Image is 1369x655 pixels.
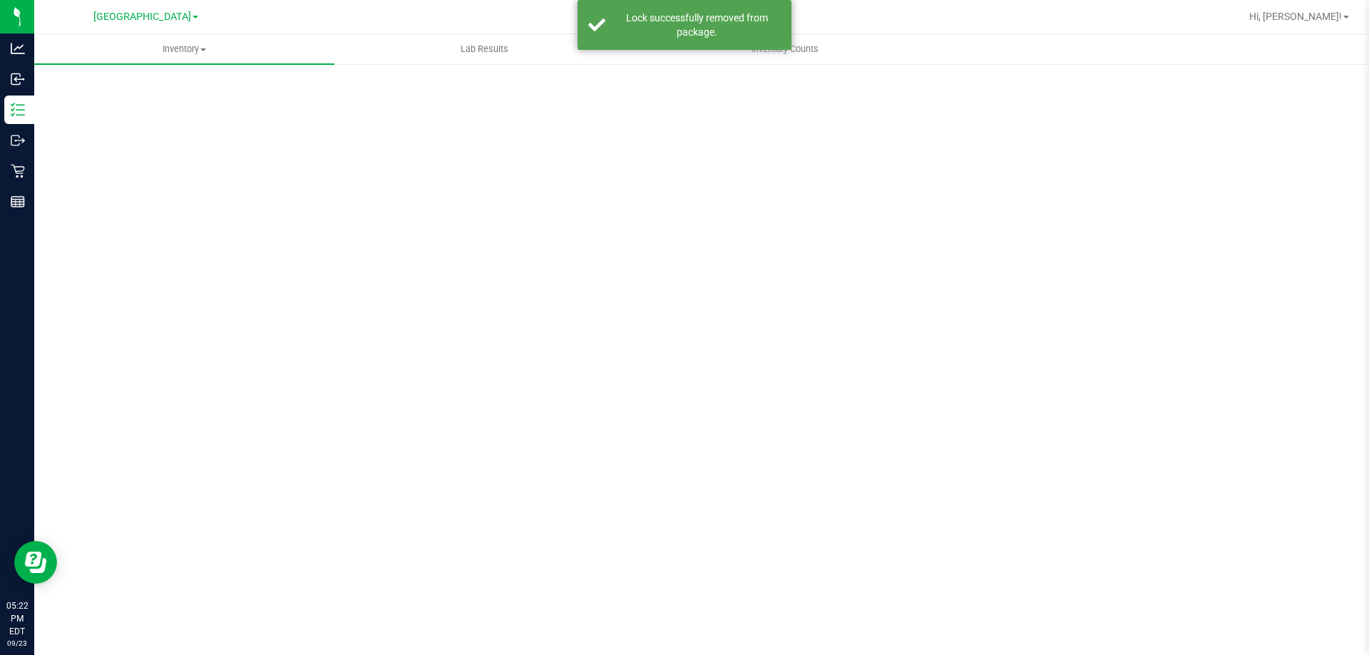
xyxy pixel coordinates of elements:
[1249,11,1342,22] span: Hi, [PERSON_NAME]!
[34,34,334,64] a: Inventory
[613,11,781,39] div: Lock successfully removed from package.
[14,541,57,584] iframe: Resource center
[6,599,28,638] p: 05:22 PM EDT
[334,34,635,64] a: Lab Results
[11,41,25,56] inline-svg: Analytics
[11,103,25,117] inline-svg: Inventory
[441,43,528,56] span: Lab Results
[11,195,25,209] inline-svg: Reports
[11,164,25,178] inline-svg: Retail
[93,11,191,23] span: [GEOGRAPHIC_DATA]
[11,133,25,148] inline-svg: Outbound
[11,72,25,86] inline-svg: Inbound
[6,638,28,649] p: 09/23
[34,43,334,56] span: Inventory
